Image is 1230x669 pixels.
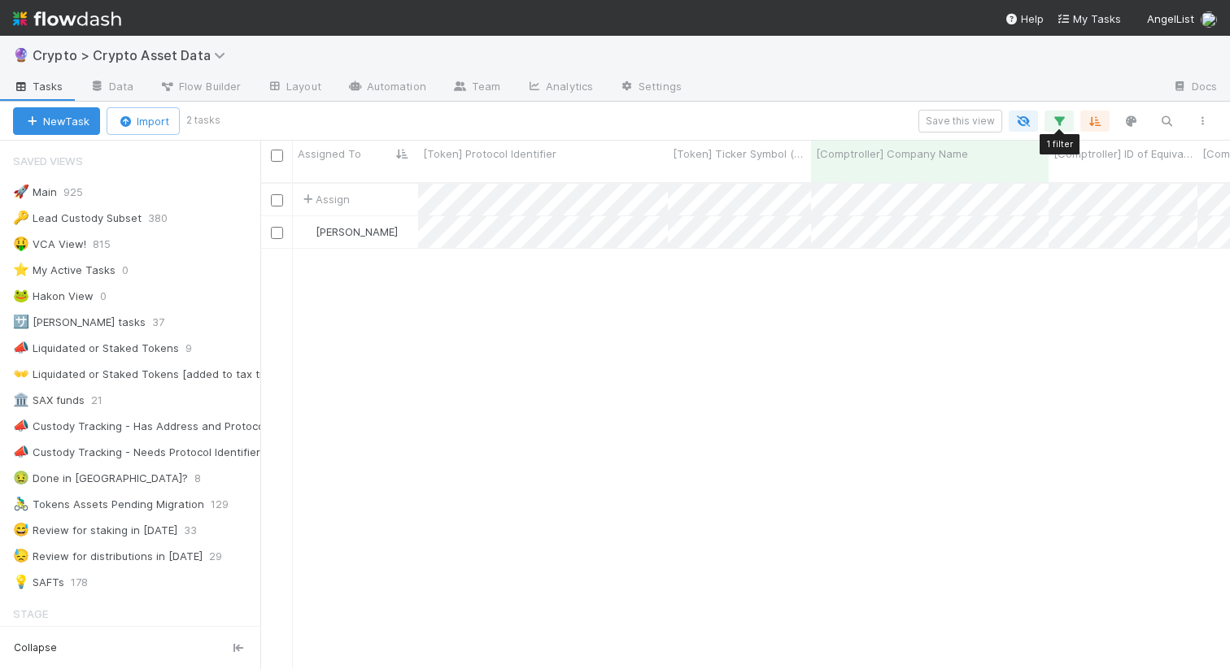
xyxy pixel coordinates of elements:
span: 🔑 [13,211,29,224]
div: SAX funds [13,390,85,411]
button: Save this view [918,110,1002,132]
span: 📣 [13,341,29,354]
span: 🈂️ [13,315,29,328]
span: 33 [184,520,213,541]
span: Tasks [13,78,63,94]
img: avatar_d89a0a80-047e-40c9-bdc2-a2d44e645fd3.png [1201,11,1217,28]
span: 📣 [13,419,29,432]
span: 📣 [13,445,29,458]
a: Data [76,75,146,101]
span: Stage [13,597,48,630]
span: 🐸 [13,289,29,302]
button: Import [107,107,180,135]
span: Flow Builder [159,78,241,94]
div: VCA View! [13,234,86,254]
span: [PERSON_NAME] [316,225,398,238]
span: 👐 [13,367,29,380]
span: 178 [71,572,104,593]
div: Help [1005,11,1044,27]
span: 😓 [13,549,29,563]
img: logo-inverted-e16ddd16eac7371096b0.svg [13,5,121,33]
button: NewTask [13,107,100,135]
div: Main [13,182,57,202]
span: 🤑 [13,237,29,250]
span: 925 [63,182,99,202]
div: [PERSON_NAME] [299,224,398,240]
div: Lead Custody Subset [13,208,142,228]
span: 0 [122,260,145,280]
span: [Token] Ticker Symbol (an abbreviation such as BTC for Bitcoin) [673,146,807,162]
div: Review for distributions in [DATE] [13,546,203,567]
span: Saved Views [13,145,83,177]
span: 380 [148,208,184,228]
div: SAFTs [13,572,64,593]
span: 🚴‍♂️ [13,497,29,510]
a: Automation [334,75,439,101]
span: 37 [152,312,181,332]
div: Custody Tracking - Has Address and Protocol Identifier [13,416,316,437]
span: 🚀 [13,185,29,198]
span: 815 [93,234,127,254]
a: Docs [1159,75,1230,101]
a: Settings [606,75,695,101]
input: Toggle Row Selected [271,194,283,206]
a: Team [439,75,513,101]
span: [Token] Protocol Identifier [423,146,556,162]
img: avatar_a2647de5-9415-4215-9880-ea643ac47f2f.png [300,225,313,238]
div: [PERSON_NAME] tasks [13,312,146,332]
a: Analytics [513,75,606,101]
a: My Tasks [1057,11,1121,27]
div: Custody Tracking - Needs Protocol Identifier [13,442,260,463]
a: Layout [254,75,334,101]
span: [Comptroller] ID of Equivalent Asset in Comptroller [1053,146,1193,162]
span: Assigned To [298,146,361,162]
span: 🤢 [13,471,29,484]
div: Liquidated or Staked Tokens [13,338,179,358]
span: 21 [91,390,119,411]
span: 🔮 [13,48,29,62]
input: Toggle All Rows Selected [271,150,283,162]
small: 2 tasks [186,113,220,128]
span: 🏛️ [13,393,29,406]
span: 29 [209,546,238,567]
span: Assign [299,191,350,207]
span: AngelList [1147,12,1194,25]
span: 129 [211,494,245,515]
div: Liquidated or Staked Tokens [added to tax tracker] [13,364,295,384]
span: 0 [100,286,123,306]
a: Flow Builder [146,75,254,101]
input: Toggle Row Selected [271,227,283,239]
div: Review for staking in [DATE] [13,520,177,541]
div: Done in [GEOGRAPHIC_DATA]? [13,468,188,489]
span: Collapse [14,641,57,655]
span: [Comptroller] Company Name [816,146,968,162]
span: 💡 [13,575,29,589]
span: 😅 [13,523,29,537]
span: ⭐ [13,263,29,276]
span: 8 [194,468,217,489]
span: 9 [185,338,208,358]
div: Hakon View [13,286,94,306]
span: Crypto > Crypto Asset Data [33,47,233,63]
div: Tokens Assets Pending Migration [13,494,204,515]
div: My Active Tasks [13,260,116,280]
span: My Tasks [1057,12,1121,25]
